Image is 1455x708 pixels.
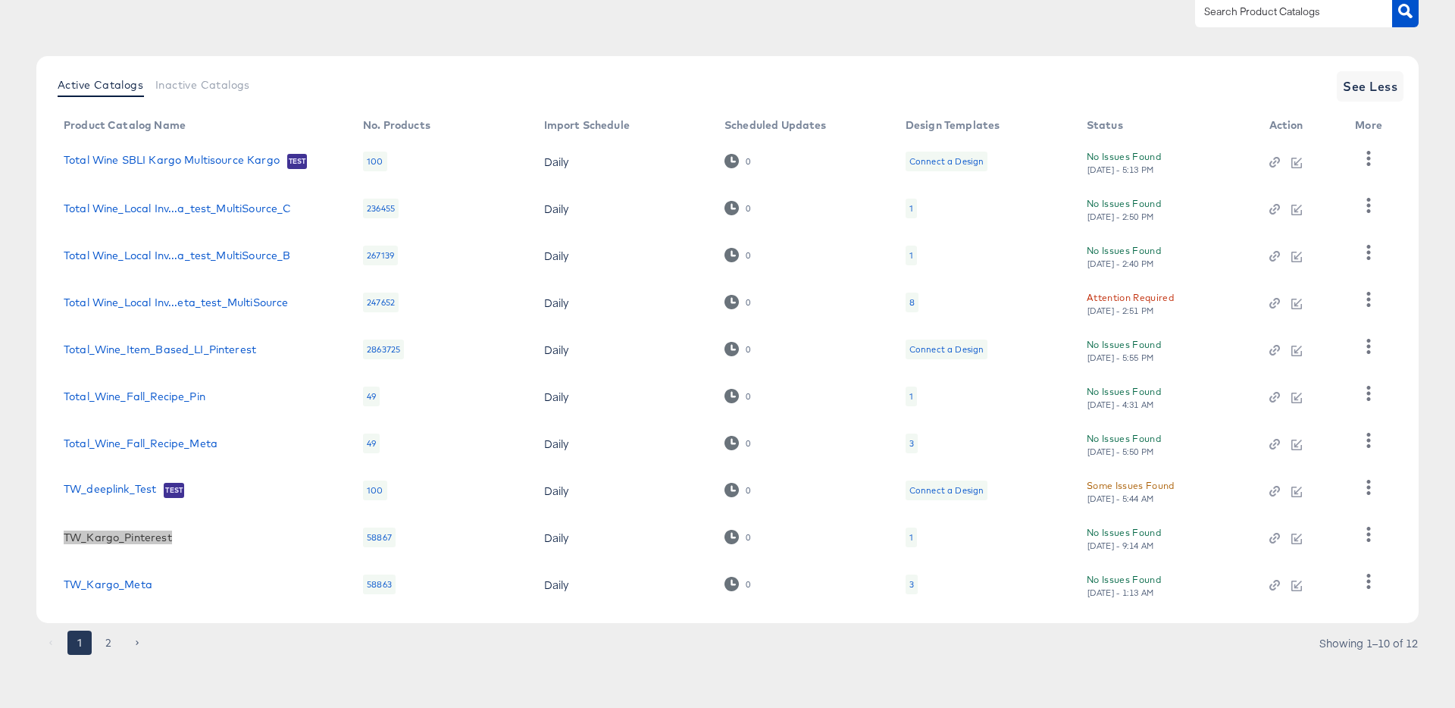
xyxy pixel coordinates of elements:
[724,248,751,262] div: 0
[724,295,751,309] div: 0
[1087,478,1175,493] div: Some Issues Found
[745,579,751,590] div: 0
[906,152,987,171] div: Connect a Design
[64,202,291,215] a: Total Wine_Local Inv...a_test_MultiSource_C
[1087,478,1175,504] button: Some Issues Found[DATE] - 5:44 AM
[287,155,308,168] span: Test
[745,203,751,214] div: 0
[1257,114,1344,138] th: Action
[363,481,386,500] div: 100
[64,343,256,356] a: Total_Wine_Item_Based_LI_Pinterest
[909,578,914,591] div: 3
[724,530,751,544] div: 0
[64,249,290,262] a: Total Wine_Local Inv...a_test_MultiSource_B
[1337,71,1403,102] button: See Less
[532,561,712,608] td: Daily
[36,631,152,655] nav: pagination navigation
[363,119,430,131] div: No. Products
[1087,290,1174,305] div: Attention Required
[909,343,984,356] div: Connect a Design
[532,420,712,467] td: Daily
[909,155,984,168] div: Connect a Design
[909,202,913,215] div: 1
[125,631,149,655] button: Go to next page
[363,528,396,547] div: 58867
[909,390,913,403] div: 1
[64,119,186,131] div: Product Catalog Name
[363,340,404,359] div: 2863725
[96,631,120,655] button: Go to page 2
[906,246,917,265] div: 1
[1087,290,1174,316] button: Attention Required[DATE] - 2:51 PM
[724,389,751,403] div: 0
[532,326,712,373] td: Daily
[1087,305,1155,316] div: [DATE] - 2:51 PM
[906,340,987,359] div: Connect a Design
[724,119,827,131] div: Scheduled Updates
[909,531,913,544] div: 1
[363,575,396,594] div: 58863
[1087,493,1155,504] div: [DATE] - 5:44 AM
[745,297,751,308] div: 0
[363,293,399,312] div: 247652
[532,514,712,561] td: Daily
[164,484,184,497] span: Test
[724,577,751,591] div: 0
[745,250,751,261] div: 0
[724,436,751,450] div: 0
[155,79,250,91] span: Inactive Catalogs
[532,373,712,420] td: Daily
[909,437,914,450] div: 3
[906,293,918,312] div: 8
[363,199,399,218] div: 236455
[64,296,288,309] a: Total Wine_Local Inv...eta_test_MultiSource
[724,154,751,168] div: 0
[363,434,380,453] div: 49
[745,344,751,355] div: 0
[906,387,917,406] div: 1
[906,481,987,500] div: Connect a Design
[745,438,751,449] div: 0
[1075,114,1257,138] th: Status
[745,391,751,402] div: 0
[67,631,92,655] button: page 1
[724,201,751,215] div: 0
[532,467,712,514] td: Daily
[363,387,380,406] div: 49
[532,185,712,232] td: Daily
[532,232,712,279] td: Daily
[906,434,918,453] div: 3
[64,390,205,403] a: Total_Wine_Fall_Recipe_Pin
[363,152,386,171] div: 100
[724,342,751,356] div: 0
[906,528,917,547] div: 1
[64,437,217,450] a: Total_Wine_Fall_Recipe_Meta
[64,531,172,544] a: TW_Kargo_Pinterest
[745,532,751,543] div: 0
[544,119,630,131] div: Import Schedule
[363,246,398,265] div: 267139
[724,483,751,497] div: 0
[64,483,156,498] a: TW_deeplink_Test
[909,484,984,497] div: Connect a Design
[1343,114,1400,138] th: More
[745,485,751,496] div: 0
[906,199,917,218] div: 1
[64,154,280,169] a: Total Wine SBLI Kargo Multisource Kargo
[909,249,913,262] div: 1
[1319,638,1419,648] div: Showing 1–10 of 12
[58,79,143,91] span: Active Catalogs
[64,578,152,591] a: TW_Kargo_Meta
[745,156,751,167] div: 0
[906,119,1000,131] div: Design Templates
[906,575,918,594] div: 3
[1343,76,1397,97] span: See Less
[1201,3,1363,20] input: Search Product Catalogs
[532,279,712,326] td: Daily
[909,296,915,309] div: 8
[532,138,712,185] td: Daily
